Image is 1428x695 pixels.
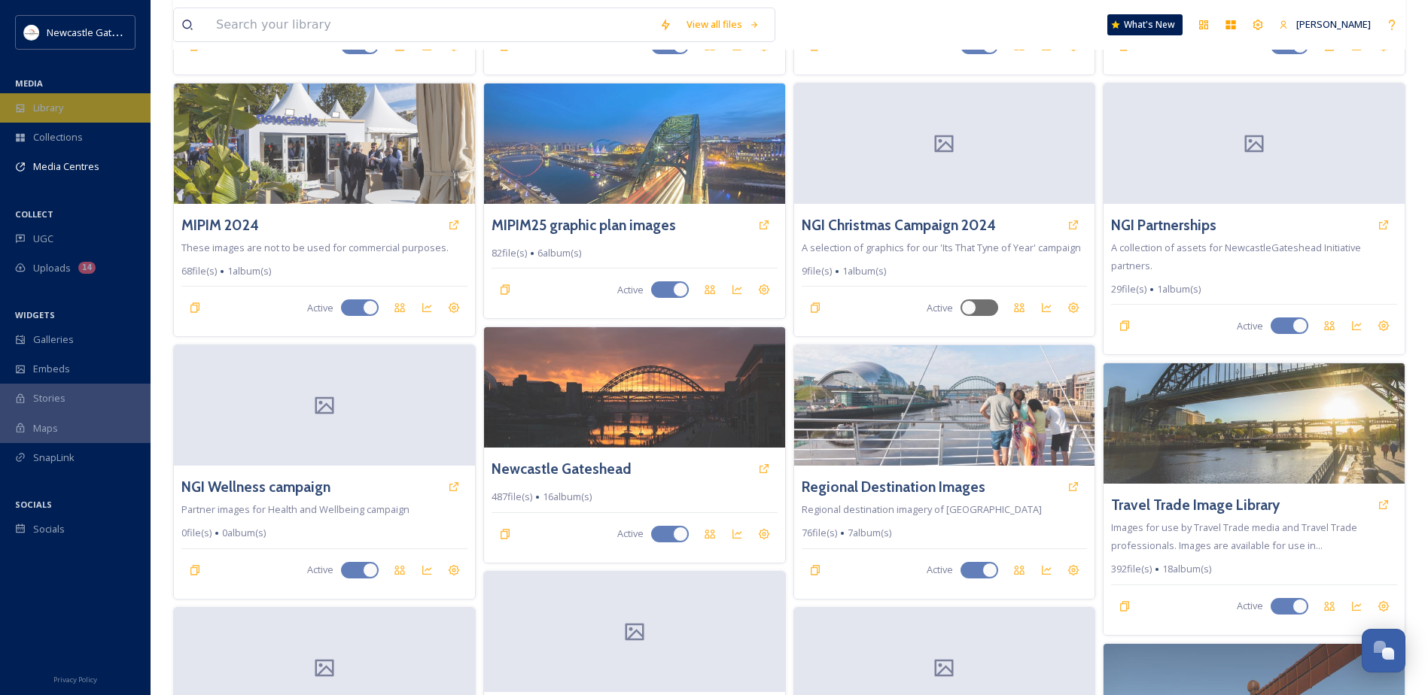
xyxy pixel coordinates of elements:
span: 6 album(s) [537,246,581,260]
span: 9 file(s) [802,264,832,278]
span: MEDIA [15,77,43,89]
span: Uploads [33,261,71,275]
span: Media Centres [33,159,99,174]
span: [PERSON_NAME] [1296,17,1371,31]
span: 18 album(s) [1162,562,1211,576]
span: Active [927,301,953,315]
span: Socials [33,522,65,536]
span: 392 file(s) [1111,562,1152,576]
span: A selection of graphics for our 'Its That Tyne of Year' campaign [802,241,1081,254]
span: Active [617,527,644,541]
span: Privacy Policy [53,675,97,684]
a: Travel Trade Image Library [1111,494,1280,516]
span: 16 album(s) [543,490,592,504]
span: 487 file(s) [492,490,532,504]
a: MIPIM 2024 [181,214,259,236]
img: IN_MIPIM_DAY1_087.jpg [174,83,475,204]
span: 68 file(s) [181,264,217,278]
span: 0 album(s) [222,526,266,540]
a: NGI Christmas Campaign 2024 [802,214,996,236]
span: Maps [33,421,58,436]
a: [PERSON_NAME] [1271,10,1378,39]
a: What's New [1107,14,1183,35]
button: Open Chat [1362,629,1405,672]
span: SOCIALS [15,499,52,510]
span: Collections [33,130,83,144]
span: Stories [33,391,65,405]
span: Active [307,563,333,577]
span: UGC [33,232,53,246]
span: Galleries [33,332,74,347]
span: These images are not to be used for commercial purposes. [181,241,449,254]
span: 82 file(s) [492,246,527,260]
a: NGI Wellness campaign [181,476,330,498]
span: Library [33,101,63,115]
span: Active [1237,599,1263,613]
a: NGI Partnerships [1111,214,1216,236]
input: Search your library [209,8,652,41]
span: WIDGETS [15,309,55,320]
span: Active [617,283,644,297]
span: 1 album(s) [227,264,271,278]
span: Active [1237,319,1263,333]
span: A collection of assets for NewcastleGateshead Initiative partners. [1111,241,1361,272]
img: aa31dacb-611b-4746-a5d4-cb1f5744c62c.jpg [1104,363,1405,484]
span: Regional destination imagery of [GEOGRAPHIC_DATA] [802,502,1042,516]
a: Regional Destination Images [802,476,985,498]
span: 1 album(s) [842,264,886,278]
span: 7 album(s) [848,526,891,540]
div: 14 [78,262,96,274]
span: 0 file(s) [181,526,212,540]
a: MIPIM25 graphic plan images [492,214,676,236]
a: Privacy Policy [53,669,97,687]
img: 959d077c-9583-4fde-b5b8-3bf4bc939534.jpg [794,345,1095,466]
span: 1 album(s) [1157,282,1201,296]
span: Images for use by Travel Trade media and Travel Trade professionals. Images are available for use... [1111,520,1357,552]
a: Newcastle Gateshead [492,458,632,480]
img: 985a0f94-bbef-4b22-8dba-e554c7a531f6.jpg [484,83,785,204]
span: SnapLink [33,451,75,465]
img: e7a71828-acfa-4a72-879e-8cc4f19b4fc2.jpg [484,327,785,448]
span: 29 file(s) [1111,282,1146,296]
span: Active [307,301,333,315]
span: 76 file(s) [802,526,837,540]
span: Newcastle Gateshead Initiative [47,25,185,39]
span: Active [927,563,953,577]
span: Embeds [33,362,70,376]
a: View all files [679,10,767,39]
span: Partner images for Health and Wellbeing campaign [181,502,410,516]
span: COLLECT [15,208,53,220]
img: DqD9wEUd_400x400.jpg [24,25,39,40]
